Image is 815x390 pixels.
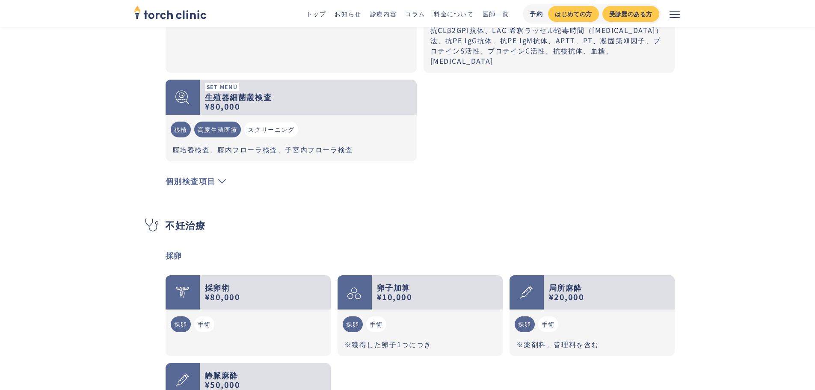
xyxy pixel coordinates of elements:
[134,3,207,21] img: torch clinic
[530,9,543,18] div: 予約
[172,144,410,155] p: 腟培養検査、腟内フローラ検査、子宮内フローラ検査
[205,101,240,112] strong: ¥80,000
[370,9,397,18] a: 診療内容
[335,9,361,18] a: お知らせ
[171,316,191,332] div: 採卵
[549,282,584,302] strong: 局所麻酔 ¥20,000
[194,316,214,332] div: 手術
[343,316,363,332] div: 採卵
[205,282,230,293] strong: 採卵術
[166,249,675,262] h3: 採卵
[405,9,425,18] a: コラム
[165,217,205,232] h2: 不妊治療
[538,316,558,332] div: 手術
[205,291,240,302] strong: ¥80,000
[434,9,474,18] a: 料金について
[609,9,652,18] div: 受診歴のある方
[555,9,592,18] div: はじめての方
[377,291,412,302] strong: ¥10,000
[306,9,326,18] a: トップ
[166,175,216,186] span: 個別検査項目
[205,369,240,390] strong: 静脈麻酔 ¥50,000
[366,316,386,332] div: 手術
[548,6,599,22] a: はじめての方
[244,122,298,137] div: スクリーニング
[516,339,668,349] p: ※薬剤料、管理料を含む
[377,282,410,293] strong: 卵子加算
[171,122,191,137] div: 移植
[205,83,240,91] div: Set Menu
[205,91,272,102] strong: 生殖器細菌叢検査
[134,6,207,21] a: home
[483,9,509,18] a: 医師一覧
[430,15,668,66] p: TSH、fT4、抗カルジオリピンIgG抗体、抗カルジオリピンIgM抗体、抗CLβ2GPI抗体、LAC-希釈ラッセル蛇毒時間（[MEDICAL_DATA]）法、抗PE IgG抗体、抗PE IgM抗...
[194,122,241,137] div: 高度生殖医療
[344,339,496,349] p: ※獲得した卵子1つにつき
[515,316,535,332] div: 採卵
[602,6,659,22] a: 受診歴のある方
